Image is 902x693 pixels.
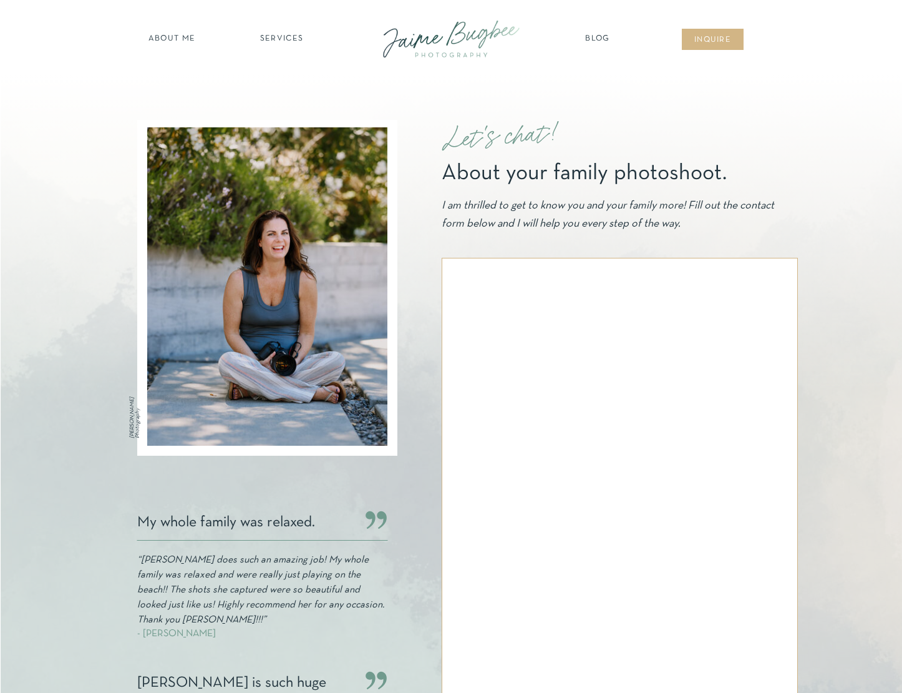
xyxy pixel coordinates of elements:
[137,513,352,538] p: My whole family was relaxed.
[246,33,317,46] a: SERVICES
[137,626,376,641] p: - [PERSON_NAME]
[442,200,774,229] i: I am thrilled to get to know you and your family more! Fill out the contact form below and I will...
[130,397,140,438] i: [PERSON_NAME] Photography
[442,162,783,181] h1: About your family photoshoot.
[145,33,199,46] a: about ME
[582,33,613,46] a: Blog
[687,34,738,47] a: inqUIre
[442,107,667,167] p: Let's chat!
[137,556,384,624] i: “[PERSON_NAME] does such an amazing job! My whole family was relaxed and were really just playing...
